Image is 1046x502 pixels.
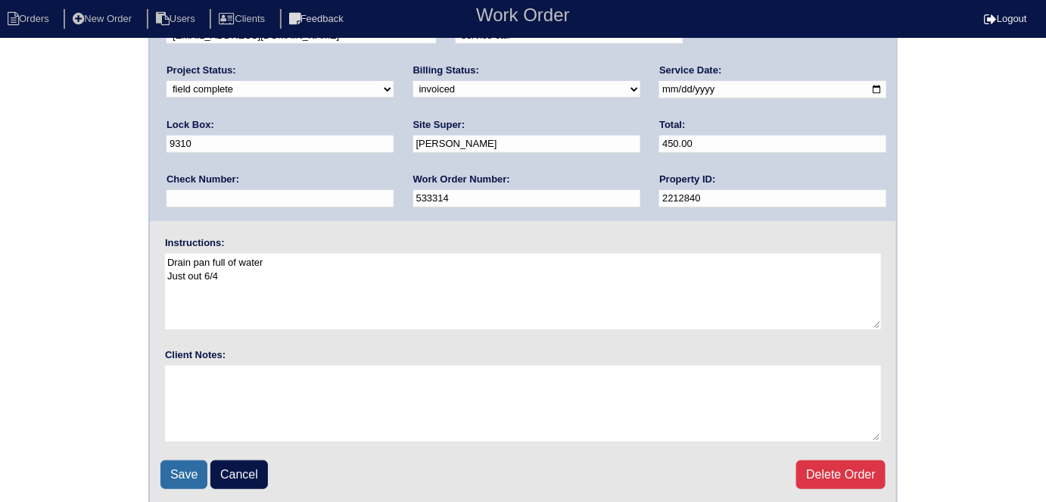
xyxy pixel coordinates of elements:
[659,173,715,186] label: Property ID:
[167,118,214,132] label: Lock Box:
[659,64,721,77] label: Service Date:
[210,13,277,24] a: Clients
[413,173,510,186] label: Work Order Number:
[984,13,1027,24] a: Logout
[413,64,479,77] label: Billing Status:
[64,13,144,24] a: New Order
[210,460,268,489] a: Cancel
[147,9,207,30] li: Users
[280,9,356,30] li: Feedback
[796,460,886,489] a: Delete Order
[160,460,207,489] input: Save
[167,64,236,77] label: Project Status:
[165,348,226,362] label: Client Notes:
[64,9,144,30] li: New Order
[165,254,881,329] textarea: Drain pan full of water Just out 6/4
[659,118,685,132] label: Total:
[413,118,465,132] label: Site Super:
[167,173,239,186] label: Check Number:
[147,13,207,24] a: Users
[210,9,277,30] li: Clients
[165,236,225,250] label: Instructions:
